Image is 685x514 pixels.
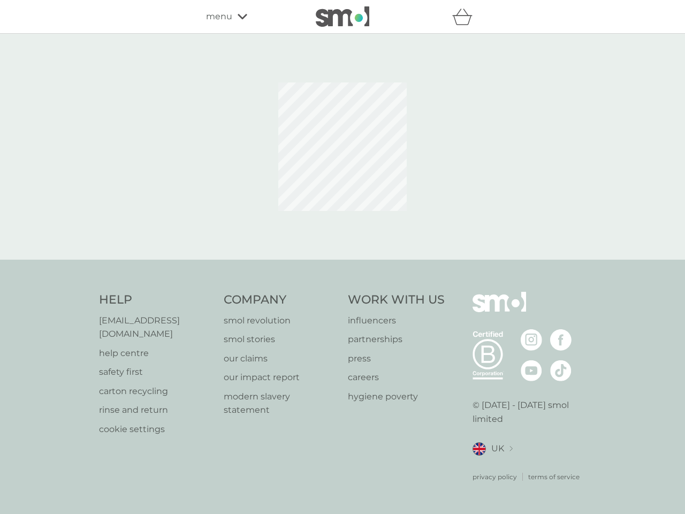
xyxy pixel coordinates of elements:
a: privacy policy [473,472,517,482]
img: select a new location [509,446,513,452]
h4: Work With Us [348,292,445,308]
a: influencers [348,314,445,328]
img: visit the smol Instagram page [521,329,542,351]
a: partnerships [348,332,445,346]
a: carton recycling [99,384,213,398]
p: © [DATE] - [DATE] smol limited [473,398,587,426]
a: hygiene poverty [348,390,445,404]
a: our claims [224,352,338,366]
h4: Help [99,292,213,308]
a: safety first [99,365,213,379]
div: basket [452,6,479,27]
a: terms of service [528,472,580,482]
a: modern slavery statement [224,390,338,417]
img: visit the smol Facebook page [550,329,572,351]
a: our impact report [224,371,338,384]
span: UK [491,442,504,456]
a: [EMAIL_ADDRESS][DOMAIN_NAME] [99,314,213,341]
img: visit the smol Tiktok page [550,360,572,381]
a: careers [348,371,445,384]
img: smol [316,6,369,27]
a: rinse and return [99,403,213,417]
span: menu [206,10,232,24]
img: UK flag [473,442,486,456]
a: smol stories [224,332,338,346]
a: press [348,352,445,366]
img: smol [473,292,526,328]
a: cookie settings [99,422,213,436]
a: smol revolution [224,314,338,328]
a: help centre [99,346,213,360]
img: visit the smol Youtube page [521,360,542,381]
h4: Company [224,292,338,308]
